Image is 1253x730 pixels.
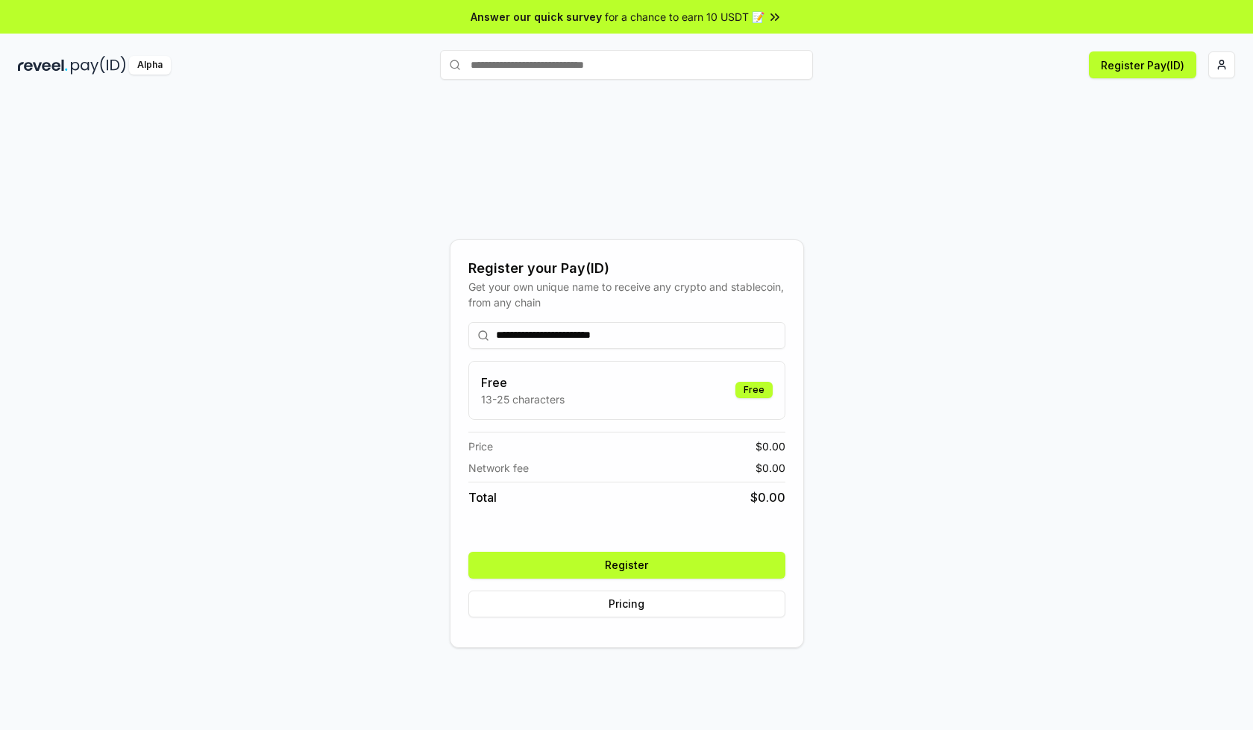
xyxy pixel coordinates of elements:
button: Pricing [468,591,785,617]
h3: Free [481,374,565,391]
span: for a chance to earn 10 USDT 📝 [605,9,764,25]
img: pay_id [71,56,126,75]
div: Free [735,382,773,398]
span: Total [468,488,497,506]
span: Price [468,438,493,454]
button: Register Pay(ID) [1089,51,1196,78]
button: Register [468,552,785,579]
div: Alpha [129,56,171,75]
span: $ 0.00 [756,460,785,476]
img: reveel_dark [18,56,68,75]
div: Get your own unique name to receive any crypto and stablecoin, from any chain [468,279,785,310]
span: Answer our quick survey [471,9,602,25]
p: 13-25 characters [481,391,565,407]
div: Register your Pay(ID) [468,258,785,279]
span: $ 0.00 [750,488,785,506]
span: Network fee [468,460,529,476]
span: $ 0.00 [756,438,785,454]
